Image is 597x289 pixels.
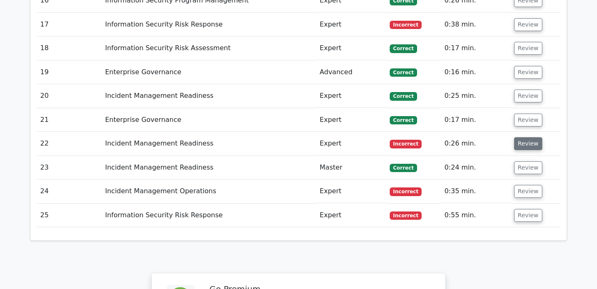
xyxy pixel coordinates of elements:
td: 0:16 min. [441,61,511,84]
button: Review [514,90,542,102]
td: 22 [37,132,102,155]
td: Expert [316,108,386,132]
td: 24 [37,180,102,203]
td: 19 [37,61,102,84]
td: Information Security Risk Response [102,13,316,36]
td: Enterprise Governance [102,61,316,84]
td: 23 [37,156,102,180]
td: Enterprise Governance [102,108,316,132]
span: Correct [390,92,417,100]
td: Information Security Risk Response [102,204,316,227]
td: 0:26 min. [441,132,511,155]
td: Master [316,156,386,180]
span: Incorrect [390,211,422,220]
td: 18 [37,36,102,60]
td: Incident Management Readiness [102,84,316,108]
button: Review [514,209,542,222]
td: 0:35 min. [441,180,511,203]
td: Expert [316,180,386,203]
td: Information Security Risk Assessment [102,36,316,60]
button: Review [514,185,542,198]
span: Incorrect [390,140,422,148]
button: Review [514,161,542,174]
span: Incorrect [390,187,422,196]
td: 0:17 min. [441,36,511,60]
td: Expert [316,204,386,227]
td: Incident Management Readiness [102,156,316,180]
td: Expert [316,13,386,36]
td: Expert [316,132,386,155]
td: Advanced [316,61,386,84]
td: 0:24 min. [441,156,511,180]
span: Correct [390,68,417,77]
button: Review [514,42,542,55]
span: Correct [390,116,417,124]
span: Incorrect [390,21,422,29]
td: 17 [37,13,102,36]
button: Review [514,137,542,150]
td: Expert [316,84,386,108]
td: 25 [37,204,102,227]
td: 21 [37,108,102,132]
td: 20 [37,84,102,108]
span: Correct [390,164,417,172]
td: Expert [316,36,386,60]
td: 0:25 min. [441,84,511,108]
td: Incident Management Operations [102,180,316,203]
td: 0:38 min. [441,13,511,36]
button: Review [514,18,542,31]
td: Incident Management Readiness [102,132,316,155]
button: Review [514,66,542,79]
td: 0:55 min. [441,204,511,227]
span: Correct [390,44,417,53]
button: Review [514,114,542,126]
td: 0:17 min. [441,108,511,132]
